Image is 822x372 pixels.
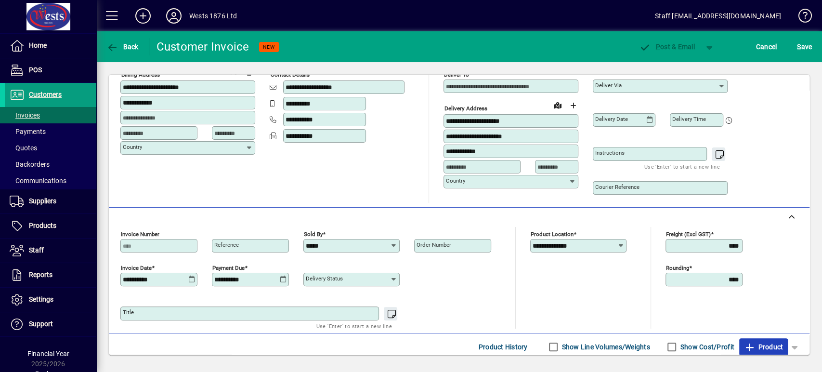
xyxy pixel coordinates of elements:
button: Choose address [565,98,581,113]
mat-label: Sold by [304,231,323,238]
span: ave [797,39,812,54]
a: Staff [5,239,96,263]
span: Reports [29,271,52,279]
mat-hint: Use 'Enter' to start a new line [316,320,392,332]
a: Quotes [5,140,96,156]
mat-label: Title [123,309,134,316]
span: Payments [10,128,46,135]
mat-label: Country [123,144,142,150]
span: Products [29,222,56,229]
mat-label: Delivery date [595,116,628,122]
mat-label: Order number [417,241,451,248]
mat-label: Freight (excl GST) [666,231,711,238]
span: ost & Email [639,43,695,51]
a: Knowledge Base [791,2,810,33]
button: Post & Email [634,38,700,55]
a: Suppliers [5,189,96,213]
mat-label: Deliver To [444,71,469,78]
mat-label: Invoice date [121,265,152,271]
span: Back [106,43,139,51]
span: P [656,43,660,51]
button: Back [104,38,141,55]
span: Quotes [10,144,37,152]
span: Settings [29,295,53,303]
div: Customer Invoice [157,39,249,54]
mat-label: Reference [214,241,239,248]
span: Financial Year [27,350,69,358]
div: Staff [EMAIL_ADDRESS][DOMAIN_NAME] [655,8,781,24]
button: Profile [158,7,189,25]
mat-label: Deliver via [595,82,622,89]
a: Support [5,312,96,336]
mat-label: Payment due [212,265,245,271]
a: Payments [5,123,96,140]
a: Settings [5,288,96,312]
span: Customers [29,91,62,98]
span: Backorders [10,160,50,168]
span: Home [29,41,47,49]
a: Home [5,34,96,58]
mat-hint: Use 'Enter' to start a new line [644,161,720,172]
a: Reports [5,263,96,287]
mat-label: Delivery time [672,116,706,122]
button: Add [128,7,158,25]
a: Products [5,214,96,238]
span: NEW [263,44,275,50]
a: Communications [5,173,96,189]
a: View on map [550,97,565,113]
span: Staff [29,246,44,254]
span: POS [29,66,42,74]
label: Show Cost/Profit [678,342,734,352]
span: Suppliers [29,197,56,205]
span: Product [744,339,783,355]
mat-label: Country [446,177,465,184]
mat-label: Invoice number [121,231,159,238]
button: Save [795,38,814,55]
span: Communications [10,177,66,185]
a: Backorders [5,156,96,173]
button: Cancel [754,38,780,55]
span: S [797,43,801,51]
mat-label: Delivery status [306,275,343,282]
button: Copy to Delivery address [242,64,258,80]
div: Wests 1876 Ltd [189,8,237,24]
label: Show Line Volumes/Weights [560,342,650,352]
span: Invoices [10,111,40,119]
mat-label: Instructions [595,149,625,156]
a: View on map [227,64,242,79]
button: Product [739,338,788,356]
mat-label: Product location [531,231,574,238]
span: Product History [479,339,528,355]
a: Invoices [5,107,96,123]
span: Support [29,320,53,328]
mat-label: Rounding [666,265,689,271]
a: POS [5,58,96,82]
span: Cancel [756,39,777,54]
button: Product History [475,338,532,356]
mat-label: Courier Reference [595,184,639,190]
app-page-header-button: Back [96,38,149,55]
